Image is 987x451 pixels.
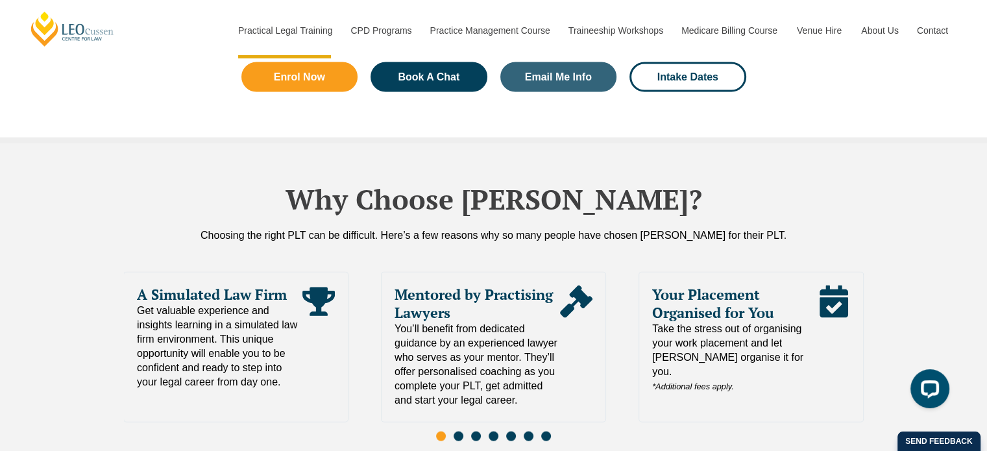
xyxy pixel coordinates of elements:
[124,272,864,448] div: Slides
[29,10,116,47] a: [PERSON_NAME] Centre for Law
[241,62,358,92] a: Enrol Now
[560,286,592,408] div: Read More
[525,72,592,82] span: Email Me Info
[629,62,746,92] a: Intake Dates
[524,432,533,441] span: Go to slide 6
[341,3,420,58] a: CPD Programs
[395,286,560,322] span: Mentored by Practising Lawyers
[817,286,849,394] div: Read More
[652,322,818,394] span: Take the stress out of organising your work placement and let [PERSON_NAME] organise it for you.
[471,432,481,441] span: Go to slide 3
[371,62,487,92] a: Book A Chat
[489,432,498,441] span: Go to slide 4
[541,432,551,441] span: Go to slide 7
[907,3,958,58] a: Contact
[506,432,516,441] span: Go to slide 5
[381,272,606,422] div: 2 / 7
[228,3,341,58] a: Practical Legal Training
[639,272,864,422] div: 3 / 7
[137,304,302,389] span: Get valuable experience and insights learning in a simulated law firm environment. This unique op...
[652,382,734,391] em: *Additional fees apply.
[420,3,559,58] a: Practice Management Course
[652,286,818,322] span: Your Placement Organised for You
[500,62,617,92] a: Email Me Info
[124,228,864,243] div: Choosing the right PLT can be difficult. Here’s a few reasons why so many people have chosen [PER...
[124,183,864,215] h2: Why Choose [PERSON_NAME]?
[123,272,348,422] div: 1 / 7
[851,3,907,58] a: About Us
[657,72,718,82] span: Intake Dates
[436,432,446,441] span: Go to slide 1
[900,364,955,419] iframe: LiveChat chat widget
[672,3,787,58] a: Medicare Billing Course
[398,72,459,82] span: Book A Chat
[274,72,325,82] span: Enrol Now
[395,322,560,408] span: You’ll benefit from dedicated guidance by an experienced lawyer who serves as your mentor. They’l...
[137,286,302,304] span: A Simulated Law Firm
[454,432,463,441] span: Go to slide 2
[302,286,335,389] div: Read More
[787,3,851,58] a: Venue Hire
[559,3,672,58] a: Traineeship Workshops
